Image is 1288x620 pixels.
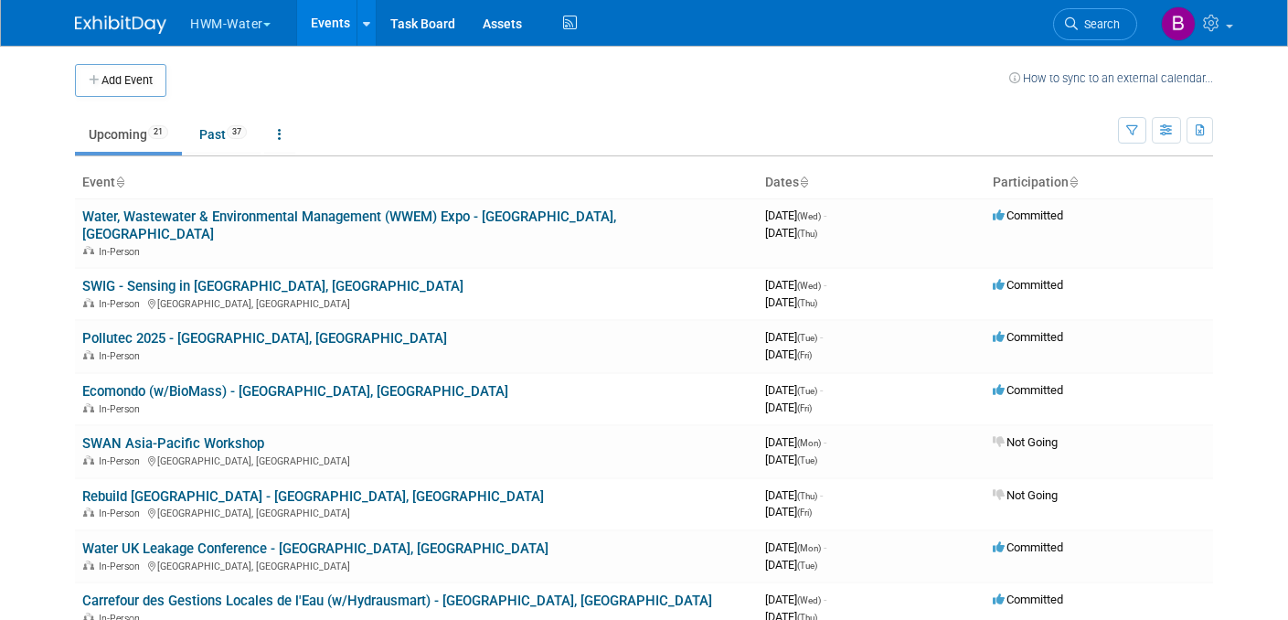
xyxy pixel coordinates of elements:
[99,298,145,310] span: In-Person
[765,593,826,606] span: [DATE]
[765,505,812,518] span: [DATE]
[82,488,544,505] a: Rebuild [GEOGRAPHIC_DATA] - [GEOGRAPHIC_DATA], [GEOGRAPHIC_DATA]
[148,125,168,139] span: 21
[227,125,247,139] span: 37
[1009,71,1213,85] a: How to sync to an external calendar...
[797,438,821,448] span: (Mon)
[83,403,94,412] img: In-Person Event
[765,540,826,554] span: [DATE]
[765,453,817,466] span: [DATE]
[1078,17,1120,31] span: Search
[82,540,548,557] a: Water UK Leakage Conference - [GEOGRAPHIC_DATA], [GEOGRAPHIC_DATA]
[820,383,823,397] span: -
[797,386,817,396] span: (Tue)
[83,246,94,255] img: In-Person Event
[765,401,812,414] span: [DATE]
[765,488,823,502] span: [DATE]
[1053,8,1137,40] a: Search
[82,453,750,467] div: [GEOGRAPHIC_DATA], [GEOGRAPHIC_DATA]
[75,16,166,34] img: ExhibitDay
[993,540,1063,554] span: Committed
[99,403,145,415] span: In-Person
[797,333,817,343] span: (Tue)
[82,593,712,609] a: Carrefour des Gestions Locales de l'Eau (w/Hydrausmart) - [GEOGRAPHIC_DATA], [GEOGRAPHIC_DATA]
[820,330,823,344] span: -
[993,435,1058,449] span: Not Going
[824,593,826,606] span: -
[75,117,182,152] a: Upcoming21
[765,383,823,397] span: [DATE]
[99,561,145,572] span: In-Person
[797,211,821,221] span: (Wed)
[82,208,616,242] a: Water, Wastewater & Environmental Management (WWEM) Expo - [GEOGRAPHIC_DATA], [GEOGRAPHIC_DATA]
[993,488,1058,502] span: Not Going
[82,295,750,310] div: [GEOGRAPHIC_DATA], [GEOGRAPHIC_DATA]
[820,488,823,502] span: -
[83,350,94,359] img: In-Person Event
[758,167,985,198] th: Dates
[797,281,821,291] span: (Wed)
[797,491,817,501] span: (Thu)
[993,330,1063,344] span: Committed
[115,175,124,189] a: Sort by Event Name
[765,330,823,344] span: [DATE]
[799,175,808,189] a: Sort by Start Date
[824,435,826,449] span: -
[75,167,758,198] th: Event
[824,278,826,292] span: -
[797,229,817,239] span: (Thu)
[797,455,817,465] span: (Tue)
[765,558,817,572] span: [DATE]
[99,508,145,519] span: In-Person
[993,278,1063,292] span: Committed
[797,508,812,518] span: (Fri)
[797,403,812,413] span: (Fri)
[797,543,821,553] span: (Mon)
[1069,175,1078,189] a: Sort by Participation Type
[99,246,145,258] span: In-Person
[797,350,812,360] span: (Fri)
[993,593,1063,606] span: Committed
[797,561,817,571] span: (Tue)
[824,208,826,222] span: -
[765,278,826,292] span: [DATE]
[765,208,826,222] span: [DATE]
[82,330,447,347] a: Pollutec 2025 - [GEOGRAPHIC_DATA], [GEOGRAPHIC_DATA]
[797,595,821,605] span: (Wed)
[99,350,145,362] span: In-Person
[765,295,817,309] span: [DATE]
[82,278,463,294] a: SWIG - Sensing in [GEOGRAPHIC_DATA], [GEOGRAPHIC_DATA]
[83,561,94,570] img: In-Person Event
[765,226,817,240] span: [DATE]
[1161,6,1196,41] img: Barb DeWyer
[186,117,261,152] a: Past37
[765,435,826,449] span: [DATE]
[765,347,812,361] span: [DATE]
[99,455,145,467] span: In-Person
[83,455,94,465] img: In-Person Event
[75,64,166,97] button: Add Event
[83,508,94,517] img: In-Person Event
[797,298,817,308] span: (Thu)
[82,505,750,519] div: [GEOGRAPHIC_DATA], [GEOGRAPHIC_DATA]
[985,167,1213,198] th: Participation
[82,383,508,400] a: Ecomondo (w/BioMass) - [GEOGRAPHIC_DATA], [GEOGRAPHIC_DATA]
[82,558,750,572] div: [GEOGRAPHIC_DATA], [GEOGRAPHIC_DATA]
[82,435,264,452] a: SWAN Asia-Pacific Workshop
[83,298,94,307] img: In-Person Event
[993,383,1063,397] span: Committed
[993,208,1063,222] span: Committed
[824,540,826,554] span: -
